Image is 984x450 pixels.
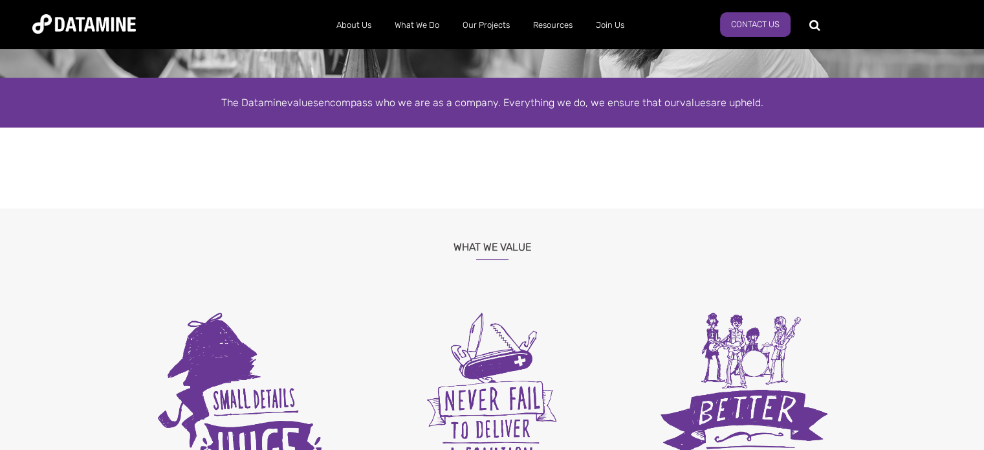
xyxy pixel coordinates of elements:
[584,8,636,42] a: Join Us
[711,96,763,109] span: are upheld.
[32,14,136,34] img: Datamine
[680,96,711,109] span: values
[720,12,791,37] a: Contact Us
[287,96,318,109] span: values
[318,96,680,109] span: encompass who we are as a company. Everything we do, we ensure that our
[221,96,287,109] span: The Datamine
[325,8,383,42] a: About Us
[114,225,871,260] h3: What We Value
[521,8,584,42] a: Resources
[383,8,451,42] a: What We Do
[451,8,521,42] a: Our Projects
